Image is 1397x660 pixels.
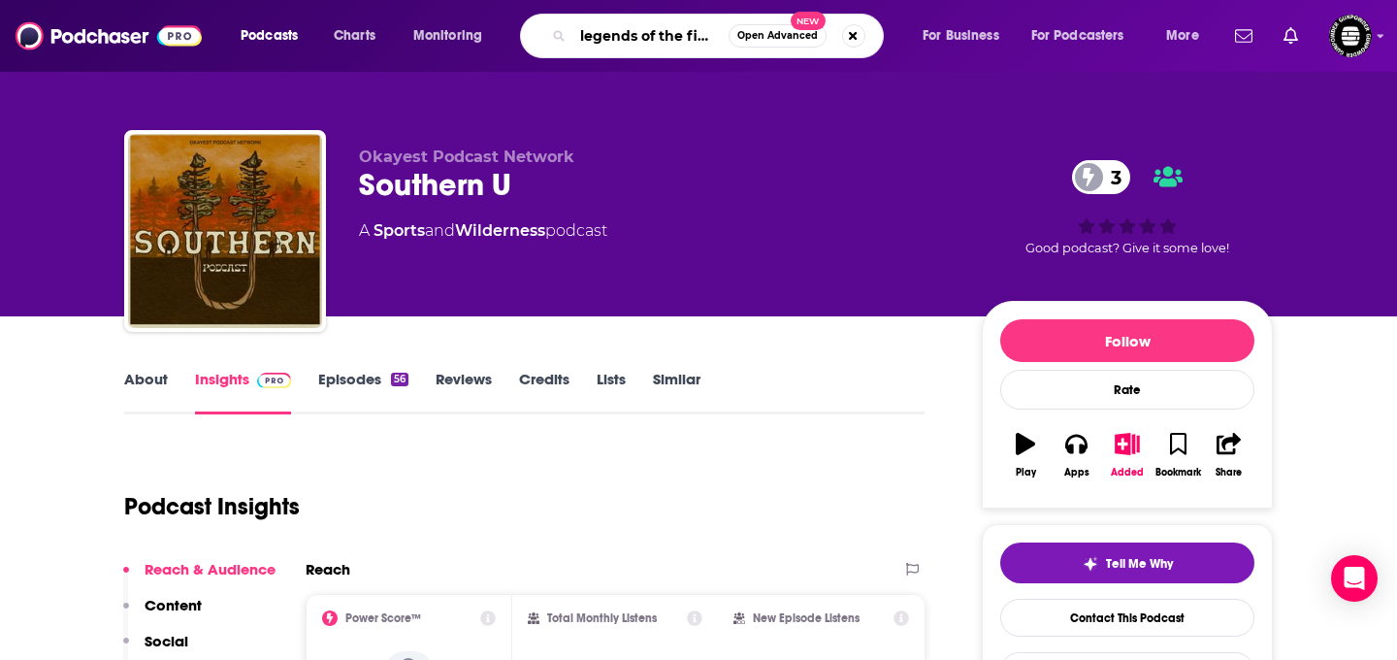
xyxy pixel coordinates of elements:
[145,632,188,650] p: Social
[124,370,168,414] a: About
[1000,420,1051,490] button: Play
[1227,19,1260,52] a: Show notifications dropdown
[16,17,202,54] img: Podchaser - Follow, Share and Rate Podcasts
[1329,15,1372,57] button: Show profile menu
[519,370,569,414] a: Credits
[1091,160,1131,194] span: 3
[241,22,298,49] span: Podcasts
[413,22,482,49] span: Monitoring
[1216,467,1242,478] div: Share
[1000,599,1254,637] a: Contact This Podcast
[195,370,291,414] a: InsightsPodchaser Pro
[400,20,507,51] button: open menu
[573,20,729,51] input: Search podcasts, credits, & more...
[1204,420,1254,490] button: Share
[391,373,408,386] div: 56
[436,370,492,414] a: Reviews
[374,221,425,240] a: Sports
[1000,370,1254,410] div: Rate
[923,22,999,49] span: For Business
[1064,467,1089,478] div: Apps
[753,611,860,625] h2: New Episode Listens
[791,12,826,30] span: New
[128,134,322,328] img: Southern U
[1025,241,1229,255] span: Good podcast? Give it some love!
[145,560,276,578] p: Reach & Audience
[547,611,657,625] h2: Total Monthly Listens
[1106,556,1173,572] span: Tell Me Why
[145,596,202,614] p: Content
[1166,22,1199,49] span: More
[1083,556,1098,572] img: tell me why sparkle
[982,148,1273,268] div: 3Good podcast? Give it some love!
[425,221,455,240] span: and
[455,221,545,240] a: Wilderness
[123,560,276,596] button: Reach & Audience
[1102,420,1153,490] button: Added
[1329,15,1372,57] img: User Profile
[1072,160,1131,194] a: 3
[1000,319,1254,362] button: Follow
[1019,20,1153,51] button: open menu
[729,24,827,48] button: Open AdvancedNew
[1153,420,1203,490] button: Bookmark
[1155,467,1201,478] div: Bookmark
[538,14,902,58] div: Search podcasts, credits, & more...
[334,22,375,49] span: Charts
[124,492,300,521] h1: Podcast Insights
[321,20,387,51] a: Charts
[123,596,202,632] button: Content
[653,370,700,414] a: Similar
[359,148,574,166] span: Okayest Podcast Network
[1031,22,1124,49] span: For Podcasters
[597,370,626,414] a: Lists
[1051,420,1101,490] button: Apps
[1329,15,1372,57] span: Logged in as KarinaSabol
[1111,467,1144,478] div: Added
[257,373,291,388] img: Podchaser Pro
[318,370,408,414] a: Episodes56
[1016,467,1036,478] div: Play
[737,31,818,41] span: Open Advanced
[909,20,1023,51] button: open menu
[359,219,607,243] div: A podcast
[306,560,350,578] h2: Reach
[1331,555,1378,602] div: Open Intercom Messenger
[1153,20,1223,51] button: open menu
[1276,19,1306,52] a: Show notifications dropdown
[1000,543,1254,583] button: tell me why sparkleTell Me Why
[345,611,421,625] h2: Power Score™
[227,20,323,51] button: open menu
